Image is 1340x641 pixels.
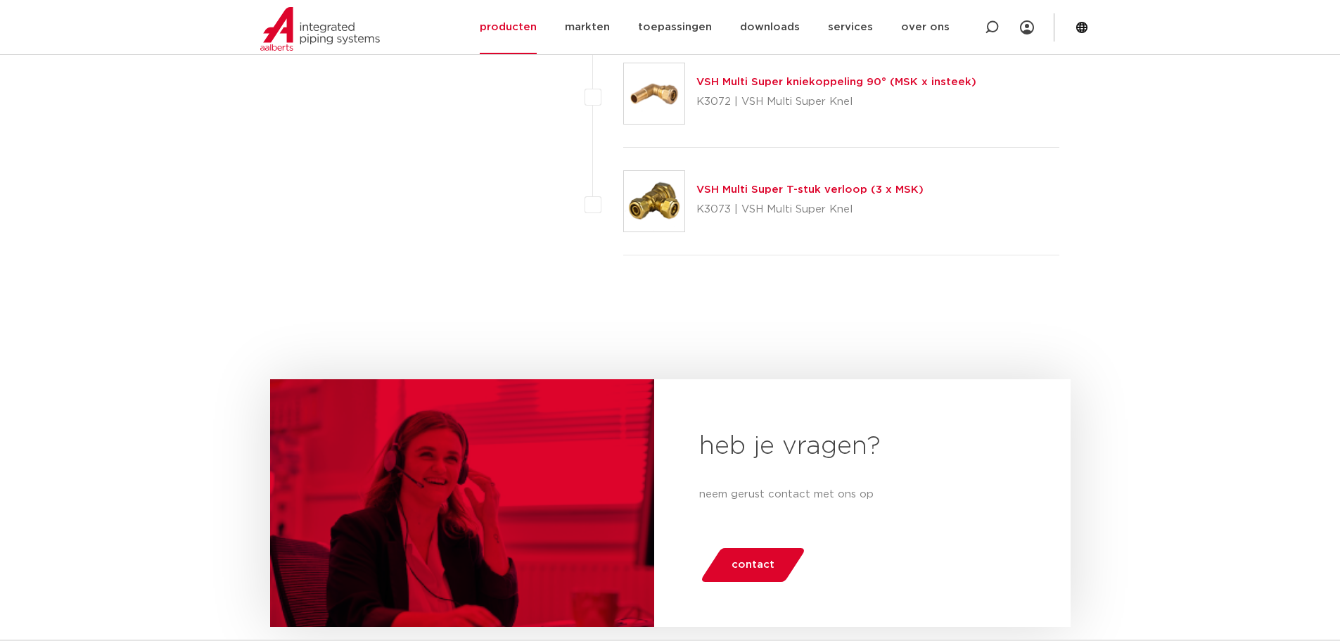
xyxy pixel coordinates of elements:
[696,77,976,87] a: VSH Multi Super kniekoppeling 90° (MSK x insteek)
[696,184,924,195] a: VSH Multi Super T-stuk verloop (3 x MSK)
[699,548,806,582] a: contact
[624,63,684,124] img: Thumbnail for VSH Multi Super kniekoppeling 90° (MSK x insteek)
[699,486,1026,503] p: neem gerust contact met ons op
[732,554,774,576] span: contact
[624,171,684,231] img: Thumbnail for VSH Multi Super T-stuk verloop (3 x MSK)
[696,91,976,113] p: K3072 | VSH Multi Super Knel
[696,198,924,221] p: K3073 | VSH Multi Super Knel
[699,430,1026,464] h2: heb je vragen?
